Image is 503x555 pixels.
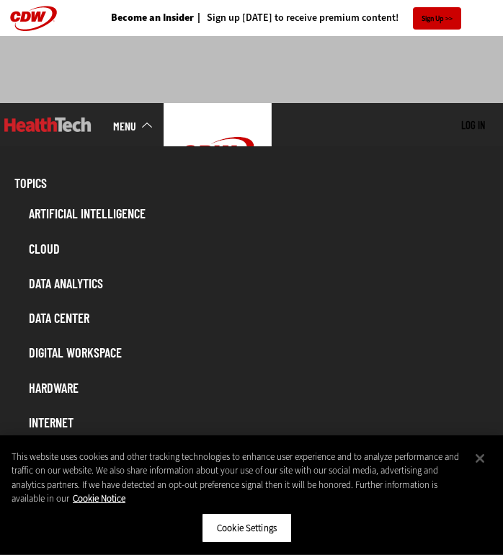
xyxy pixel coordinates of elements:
a: Data Center [22,304,496,332]
a: Artificial Intelligence [22,200,496,227]
a: Cloud [22,235,496,262]
a: Sign up [DATE] to receive premium content! [194,13,399,23]
a: mobile-menu [113,120,164,132]
a: Become an Insider [111,13,194,23]
button: Close [464,443,496,474]
a: Internet [22,409,496,436]
a: Digital Workspace [22,339,496,366]
span: Topics [7,169,496,197]
div: This website uses cookies and other tracking technologies to enhance user experience and to analy... [12,450,466,506]
a: Data Analytics [22,270,496,297]
div: User menu [461,119,485,133]
a: More information about your privacy [73,493,125,505]
a: Hardware [22,374,496,401]
a: Sign Up [413,7,461,30]
img: Home [164,103,272,210]
a: Log in [461,118,485,131]
img: Home [4,117,92,132]
button: Cookie Settings [202,513,292,543]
